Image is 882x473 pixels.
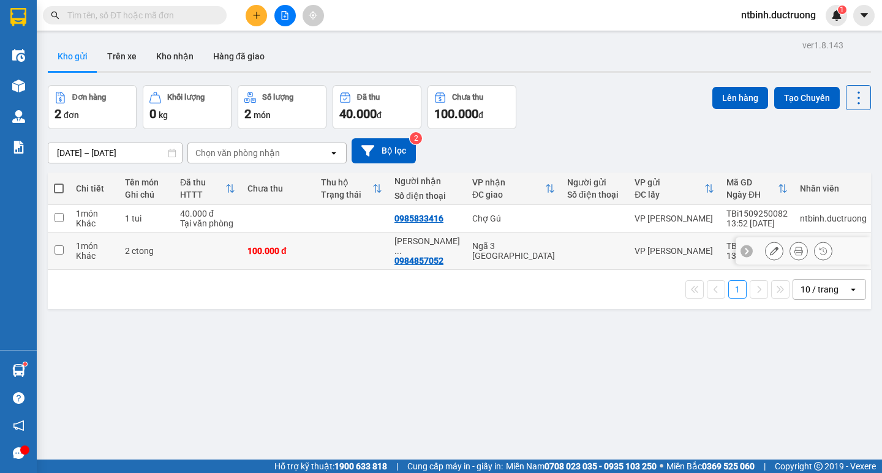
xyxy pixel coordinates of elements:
span: ⚪️ [660,464,663,469]
button: Đã thu40.000đ [333,85,421,129]
th: Toggle SortBy [466,173,561,205]
div: 13:52 [DATE] [726,218,788,228]
strong: 0369 525 060 [702,461,755,471]
span: kg [159,110,168,120]
button: caret-down [853,5,875,26]
div: 0985833416 [394,214,443,223]
div: VP nhận [472,177,545,187]
div: Khối lượng [167,93,205,102]
span: Miền Bắc [666,460,755,473]
img: warehouse-icon [12,110,25,123]
span: ... [394,246,402,256]
div: Chợ Gú [472,214,555,223]
th: Toggle SortBy [628,173,720,205]
span: caret-down [859,10,870,21]
span: Hỗ trợ kỹ thuật: [274,460,387,473]
div: Đã thu [357,93,380,102]
div: 1 món [76,241,113,251]
div: VP [PERSON_NAME] [635,246,714,256]
div: Sửa đơn hàng [765,242,783,260]
div: HTTT [180,190,225,199]
img: solution-icon [12,141,25,154]
strong: 1900 633 818 [334,461,387,471]
div: Số điện thoại [394,191,460,201]
div: 100.000 đ [247,246,309,256]
span: | [396,460,398,473]
span: 0 [149,106,156,121]
div: ntbinh.ductruong [800,214,867,223]
span: aim [309,11,317,20]
div: Chưa thu [452,93,483,102]
th: Toggle SortBy [720,173,794,205]
button: Bộ lọc [352,138,416,163]
svg: open [329,148,339,158]
svg: open [848,285,858,294]
span: message [13,447,24,459]
div: Khác [76,251,113,261]
div: 1 tui [125,214,168,223]
button: Kho nhận [146,42,203,71]
span: copyright [814,462,823,471]
span: 2 [55,106,61,121]
button: Khối lượng0kg [143,85,232,129]
sup: 2 [410,132,422,144]
button: plus [246,5,267,26]
div: Ghi chú [125,190,168,199]
button: Kho gửi [48,42,97,71]
button: 1 [728,280,747,299]
button: Lên hàng [712,87,768,109]
span: đ [377,110,382,120]
span: món [254,110,271,120]
button: Chưa thu100.000đ [428,85,516,129]
div: Đã thu [180,177,225,187]
span: question-circle [13,392,24,404]
div: Chi tiết [76,184,113,193]
div: Nhân viên [800,184,867,193]
img: warehouse-icon [12,80,25,92]
button: aim [303,5,324,26]
div: Thu hộ [321,177,372,187]
sup: 1 [23,362,27,366]
div: TBi1509250082 [726,209,788,218]
input: Tìm tên, số ĐT hoặc mã đơn [67,9,212,22]
div: Chưa thu [247,184,309,193]
input: Select a date range. [48,143,182,163]
img: icon-new-feature [831,10,842,21]
div: ĐC giao [472,190,545,199]
div: Trạng thái [321,190,372,199]
span: 2 [244,106,251,121]
button: Số lượng2món [238,85,326,129]
div: VP gửi [635,177,704,187]
span: file-add [281,11,289,20]
div: Tên món [125,177,168,187]
div: phanh lê thái thụy [394,236,460,256]
div: Người gửi [567,177,622,187]
button: Hàng đã giao [203,42,274,71]
button: Tạo Chuyến [774,87,840,109]
div: Khác [76,218,113,228]
sup: 1 [838,6,846,14]
div: Số lượng [262,93,293,102]
div: 1 món [76,209,113,218]
span: plus [252,11,261,20]
img: warehouse-icon [12,364,25,377]
span: Miền Nam [506,460,657,473]
div: TBi1509250069 [726,241,788,251]
div: 13:11 [DATE] [726,251,788,261]
div: 0984857052 [394,256,443,266]
div: 40.000 đ [180,209,235,218]
span: ntbinh.ductruong [731,7,826,23]
div: ver 1.8.143 [802,39,843,52]
div: Số điện thoại [567,190,622,199]
div: Mã GD [726,177,778,187]
div: Người nhận [394,176,460,186]
div: ĐC lấy [635,190,704,199]
th: Toggle SortBy [315,173,388,205]
button: file-add [274,5,296,26]
strong: 0708 023 035 - 0935 103 250 [545,461,657,471]
div: Chọn văn phòng nhận [195,147,280,159]
span: | [764,460,766,473]
div: 2 ctong [125,246,168,256]
span: 100.000 [434,106,478,121]
span: search [51,11,59,20]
